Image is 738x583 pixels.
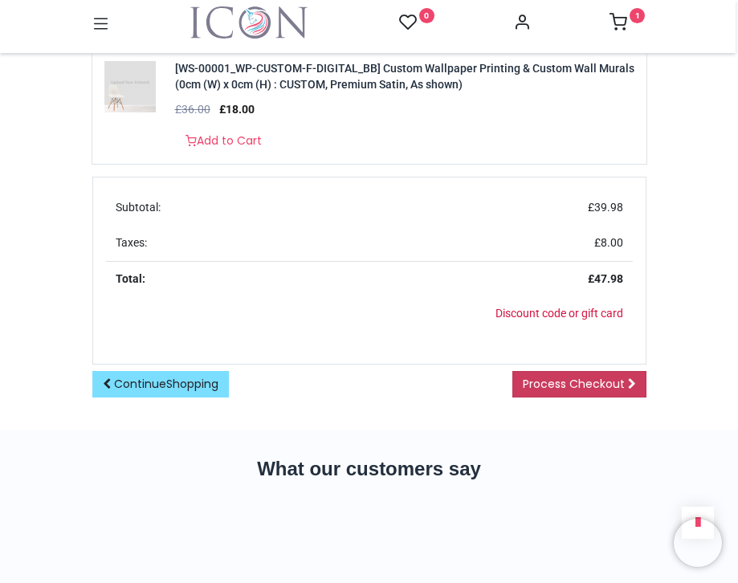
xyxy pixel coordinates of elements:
[610,18,645,31] a: 1
[523,376,625,392] span: Process Checkout
[92,371,229,398] a: ContinueShopping
[106,226,391,261] td: Taxes:
[175,128,272,155] a: Add to Cart
[674,519,722,567] iframe: Brevo live chat
[594,236,623,249] span: £
[495,307,623,320] a: Discount code or gift card
[630,8,645,23] sup: 1
[104,79,156,92] a: [WS-00001_WP-CUSTOM-F-DIGITAL_BB] Custom Wallpaper Printing & Custom Wall Murals (0cm (W) x 0cm (...
[419,8,434,23] sup: 0
[399,13,434,33] a: 0
[588,272,623,285] strong: £
[92,455,646,483] h2: What our customers say
[190,6,308,39] img: Icon Wall Stickers
[594,272,623,285] span: 47.98
[181,103,210,116] span: 36.00
[104,61,156,112] img: [WS-00001_WP-CUSTOM-F-DIGITAL_BB] Custom Wallpaper Printing & Custom Wall Murals (0cm (W) x 0cm (...
[166,376,218,392] span: Shopping
[594,201,623,214] span: 39.98
[175,103,210,116] del: £
[106,190,391,226] td: Subtotal:
[114,376,218,392] span: Continue
[116,272,145,285] strong: Total:
[190,6,308,39] a: Logo of Icon Wall Stickers
[175,62,634,91] a: [WS-00001_WP-CUSTOM-F-DIGITAL_BB] Custom Wallpaper Printing & Custom Wall Murals (0cm (W) x 0cm (...
[512,371,646,398] a: Process Checkout
[226,103,255,116] span: 18.00
[219,103,255,116] span: £
[513,18,531,31] a: Account Info
[588,201,623,214] span: £
[601,236,623,249] span: 8.00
